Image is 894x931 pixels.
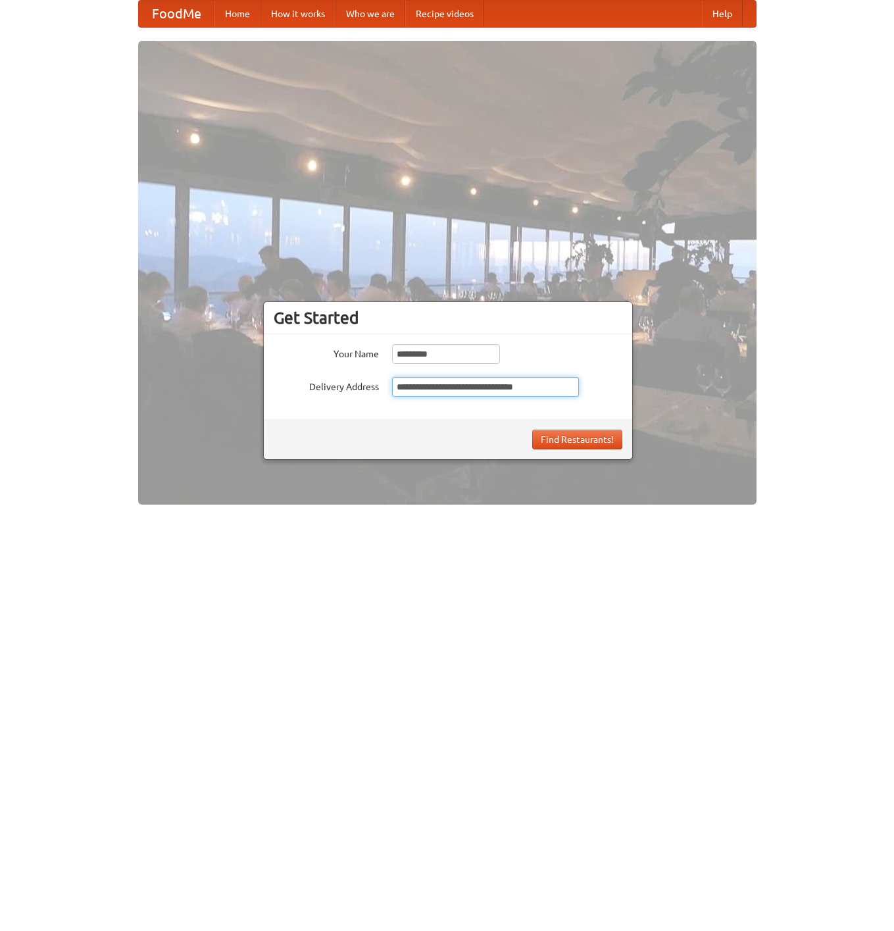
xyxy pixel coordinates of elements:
a: FoodMe [139,1,214,27]
a: How it works [261,1,335,27]
button: Find Restaurants! [532,430,622,449]
a: Recipe videos [405,1,484,27]
label: Delivery Address [274,377,379,393]
a: Who we are [335,1,405,27]
a: Help [702,1,743,27]
label: Your Name [274,344,379,361]
a: Home [214,1,261,27]
h3: Get Started [274,308,622,328]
